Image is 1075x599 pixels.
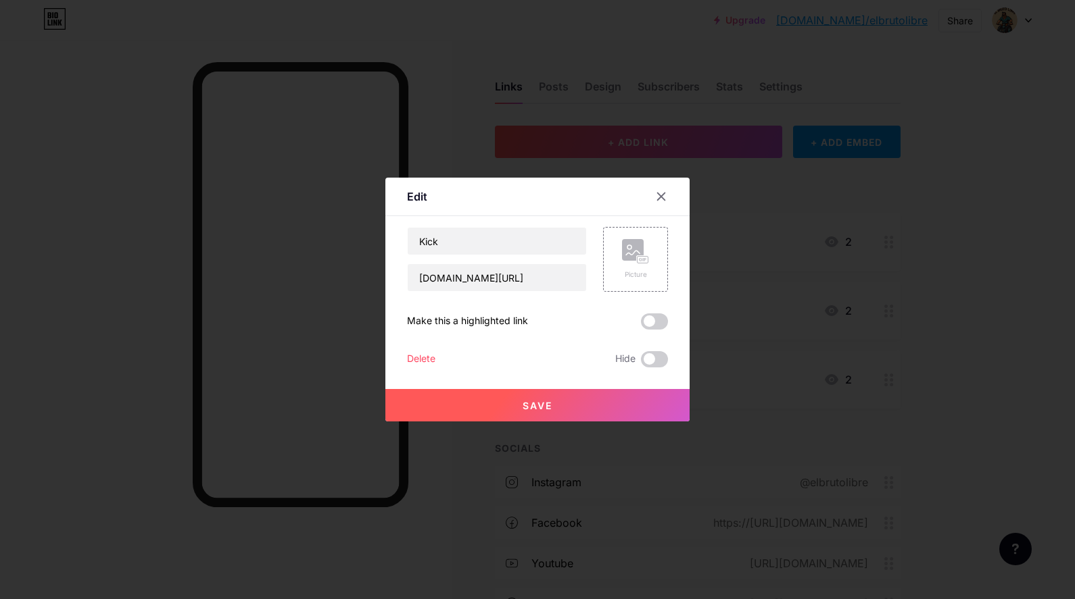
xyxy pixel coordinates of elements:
[407,351,435,367] div: Delete
[408,228,586,255] input: Title
[615,351,636,367] span: Hide
[523,400,552,411] span: Save
[385,389,690,421] button: Save
[408,264,586,291] input: URL
[407,313,528,330] div: Make this a highlighted link
[407,188,427,205] div: Edit
[622,269,649,280] div: Picture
